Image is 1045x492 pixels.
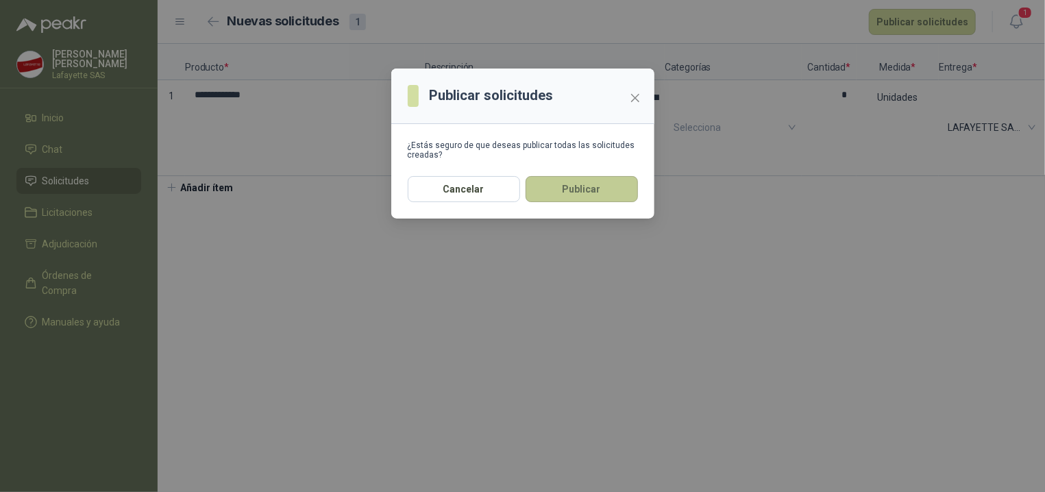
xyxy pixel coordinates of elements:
[408,140,638,160] div: ¿Estás seguro de que deseas publicar todas las solicitudes creadas?
[408,176,520,202] button: Cancelar
[624,87,646,109] button: Close
[630,93,641,103] span: close
[526,176,638,202] button: Publicar
[430,85,554,106] h3: Publicar solicitudes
